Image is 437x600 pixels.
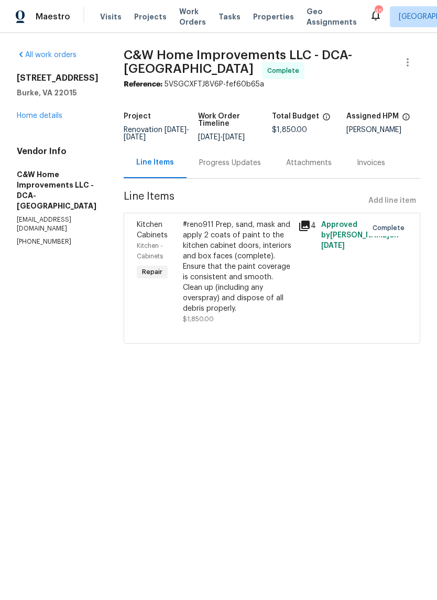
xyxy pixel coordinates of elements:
[17,146,99,157] h4: Vendor Info
[272,126,307,134] span: $1,850.00
[17,51,77,59] a: All work orders
[36,12,70,22] span: Maestro
[17,169,99,211] h5: C&W Home Improvements LLC - DCA-[GEOGRAPHIC_DATA]
[321,242,345,249] span: [DATE]
[298,220,315,232] div: 4
[198,113,272,127] h5: Work Order Timeline
[100,12,122,22] span: Visits
[124,49,352,75] span: C&W Home Improvements LLC - DCA-[GEOGRAPHIC_DATA]
[218,13,241,20] span: Tasks
[346,113,399,120] h5: Assigned HPM
[137,243,163,259] span: Kitchen - Cabinets
[183,316,214,322] span: $1,850.00
[17,73,99,83] h2: [STREET_ADDRESS]
[307,6,357,27] span: Geo Assignments
[17,88,99,98] h5: Burke, VA 22015
[17,112,62,119] a: Home details
[165,126,187,134] span: [DATE]
[124,79,420,90] div: 5VSGCXFTJ8V6P-fef60b65a
[375,6,382,17] div: 45
[124,191,364,211] span: Line Items
[357,158,385,168] div: Invoices
[124,134,146,141] span: [DATE]
[223,134,245,141] span: [DATE]
[124,81,162,88] b: Reference:
[17,237,99,246] p: [PHONE_NUMBER]
[267,66,303,76] span: Complete
[272,113,319,120] h5: Total Budget
[199,158,261,168] div: Progress Updates
[402,113,410,126] span: The hpm assigned to this work order.
[346,126,421,134] div: [PERSON_NAME]
[253,12,294,22] span: Properties
[124,126,189,141] span: Renovation
[17,215,99,233] p: [EMAIL_ADDRESS][DOMAIN_NAME]
[124,126,189,141] span: -
[136,157,174,168] div: Line Items
[198,134,220,141] span: [DATE]
[124,113,151,120] h5: Project
[137,221,168,239] span: Kitchen Cabinets
[198,134,245,141] span: -
[373,223,409,233] span: Complete
[322,113,331,126] span: The total cost of line items that have been proposed by Opendoor. This sum includes line items th...
[179,6,206,27] span: Work Orders
[286,158,332,168] div: Attachments
[183,220,292,314] div: #reno911 Prep, sand, mask and apply 2 coats of paint to the kitchen cabinet doors, interiors and ...
[321,221,399,249] span: Approved by [PERSON_NAME] on
[134,12,167,22] span: Projects
[138,267,167,277] span: Repair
